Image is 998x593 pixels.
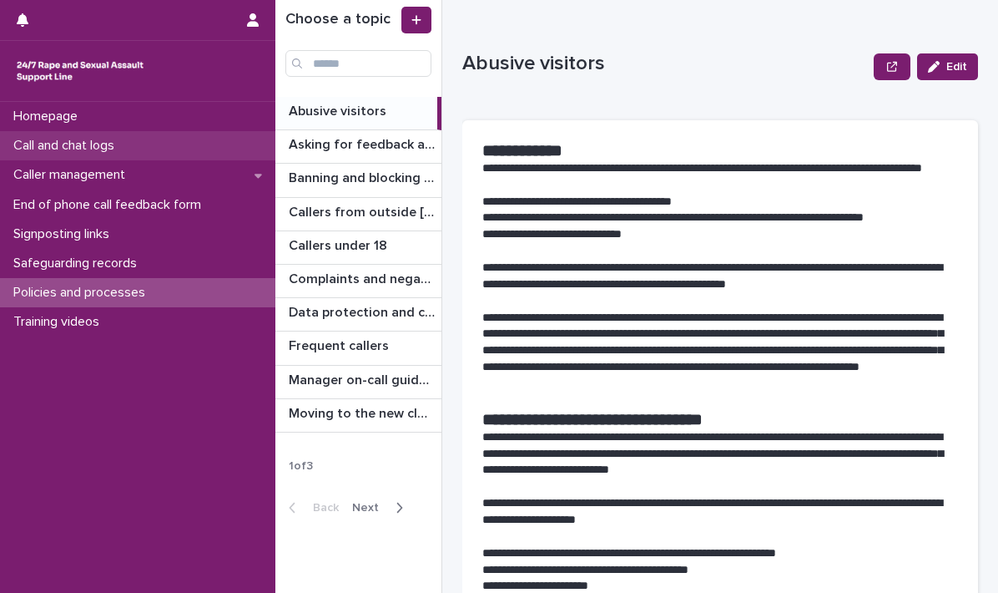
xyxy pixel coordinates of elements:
a: Data protection and confidentiality guidanceData protection and confidentiality guidance [275,298,441,332]
a: Frequent callersFrequent callers [275,332,441,365]
p: Moving to the new cloud contact centre [289,403,438,422]
a: Complaints and negative feedbackComplaints and negative feedback [275,265,441,298]
p: Callers from outside England & Wales [289,201,438,220]
button: Next [345,500,416,515]
span: Next [352,502,389,514]
p: Banning and blocking callers [289,167,438,186]
p: End of phone call feedback form [7,197,214,213]
p: Caller management [7,167,139,183]
a: Abusive visitorsAbusive visitors [275,97,441,130]
p: Training videos [7,314,113,330]
img: rhQMoQhaT3yELyF149Cw [13,54,147,88]
p: 1 of 3 [275,446,326,487]
a: Asking for feedback and demographic dataAsking for feedback and demographic data [275,130,441,164]
p: Frequent callers [289,335,392,354]
a: Moving to the new cloud contact centreMoving to the new cloud contact centre [275,399,441,433]
p: Policies and processes [7,285,159,301]
button: Edit [917,53,978,80]
p: Signposting links [7,226,123,242]
p: Call and chat logs [7,138,128,154]
a: Banning and blocking callersBanning and blocking callers [275,164,441,197]
a: Callers from outside [GEOGRAPHIC_DATA]Callers from outside [GEOGRAPHIC_DATA] [275,198,441,231]
p: Asking for feedback and demographic data [289,134,438,153]
p: Safeguarding records [7,256,150,271]
p: Abusive visitors [462,52,867,76]
p: Complaints and negative feedback [289,268,438,287]
a: Callers under 18Callers under 18 [275,231,441,265]
p: Homepage [7,109,91,124]
p: Callers under 18 [289,235,391,254]
p: Manager on-call guidance [289,369,438,388]
h1: Choose a topic [285,11,398,29]
input: Search [285,50,431,77]
span: Back [303,502,339,514]
p: Data protection and confidentiality guidance [289,302,438,321]
span: Edit [946,61,967,73]
p: Abusive visitors [289,100,390,119]
button: Back [275,500,345,515]
a: Manager on-call guidanceManager on-call guidance [275,366,441,399]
